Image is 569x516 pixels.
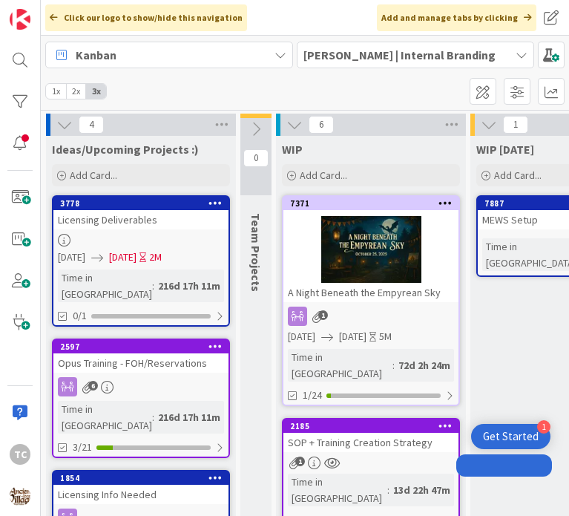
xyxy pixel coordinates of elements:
div: Click our logo to show/hide this navigation [45,4,247,31]
div: 1854 [53,471,228,485]
span: [DATE] [288,329,315,344]
span: 3/21 [73,440,92,455]
div: 216d 17h 11m [154,278,224,294]
a: 2597Opus Training - FOH/ReservationsTime in [GEOGRAPHIC_DATA]:216d 17h 11m3/21 [52,339,230,458]
span: WIP Today [476,142,534,157]
span: 6 [309,116,334,134]
div: 216d 17h 11m [154,409,224,425]
div: Get Started [483,429,539,444]
span: 0/1 [73,308,87,324]
img: avatar [10,486,30,506]
img: Visit kanbanzone.com [10,9,30,30]
span: Ideas/Upcoming Projects :) [52,142,199,157]
b: [PERSON_NAME] | Internal Branding [303,48,496,62]
div: 2597 [60,342,228,352]
span: Add Card... [300,169,347,182]
a: 7371A Night Beneath the Empyrean Sky[DATE][DATE]5MTime in [GEOGRAPHIC_DATA]:72d 2h 24m1/24 [282,195,460,406]
div: 7371A Night Beneath the Empyrean Sky [283,197,458,302]
span: WIP [282,142,303,157]
span: : [152,409,154,425]
div: Licensing Info Needed [53,485,228,504]
div: 2185 [290,421,458,431]
div: Licensing Deliverables [53,210,228,229]
span: 6 [88,381,98,391]
div: Time in [GEOGRAPHIC_DATA] [288,349,392,382]
div: 72d 2h 24m [395,357,454,373]
span: 4 [79,116,104,134]
div: 2597 [53,340,228,353]
div: 1 [537,420,550,434]
div: 3778 [53,197,228,210]
div: 7371 [290,198,458,209]
span: : [152,278,154,294]
div: 13d 22h 47m [389,482,454,498]
div: Time in [GEOGRAPHIC_DATA] [58,270,152,302]
div: 2597Opus Training - FOH/Reservations [53,340,228,373]
div: 3778 [60,198,228,209]
div: A Night Beneath the Empyrean Sky [283,283,458,302]
div: 1854Licensing Info Needed [53,471,228,504]
span: 2x [66,84,86,99]
span: 3x [86,84,106,99]
div: 2M [149,249,162,265]
span: 1 [295,457,305,466]
span: [DATE] [58,249,85,265]
div: Open Get Started checklist, remaining modules: 1 [471,424,550,449]
span: Add Card... [494,169,542,182]
span: Add Card... [70,169,117,182]
span: Kanban [76,46,116,64]
div: 7371 [283,197,458,210]
div: Time in [GEOGRAPHIC_DATA] [58,401,152,434]
div: Add and manage tabs by clicking [377,4,536,31]
div: 2185SOP + Training Creation Strategy [283,419,458,452]
span: [DATE] [339,329,366,344]
div: 5M [379,329,392,344]
a: 3778Licensing Deliverables[DATE][DATE]2MTime in [GEOGRAPHIC_DATA]:216d 17h 11m0/1 [52,195,230,327]
span: [DATE] [109,249,137,265]
span: : [392,357,395,373]
div: 1854 [60,473,228,483]
div: SOP + Training Creation Strategy [283,433,458,452]
span: 0 [243,149,269,167]
div: TC [10,444,30,465]
span: Team Projects [249,213,263,292]
span: 1x [46,84,66,99]
div: Time in [GEOGRAPHIC_DATA] [288,474,387,506]
span: 1 [503,116,528,134]
div: Opus Training - FOH/Reservations [53,353,228,373]
div: 3778Licensing Deliverables [53,197,228,229]
span: : [387,482,389,498]
span: 1/24 [303,388,322,403]
span: 1 [318,310,328,320]
div: 2185 [283,419,458,433]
